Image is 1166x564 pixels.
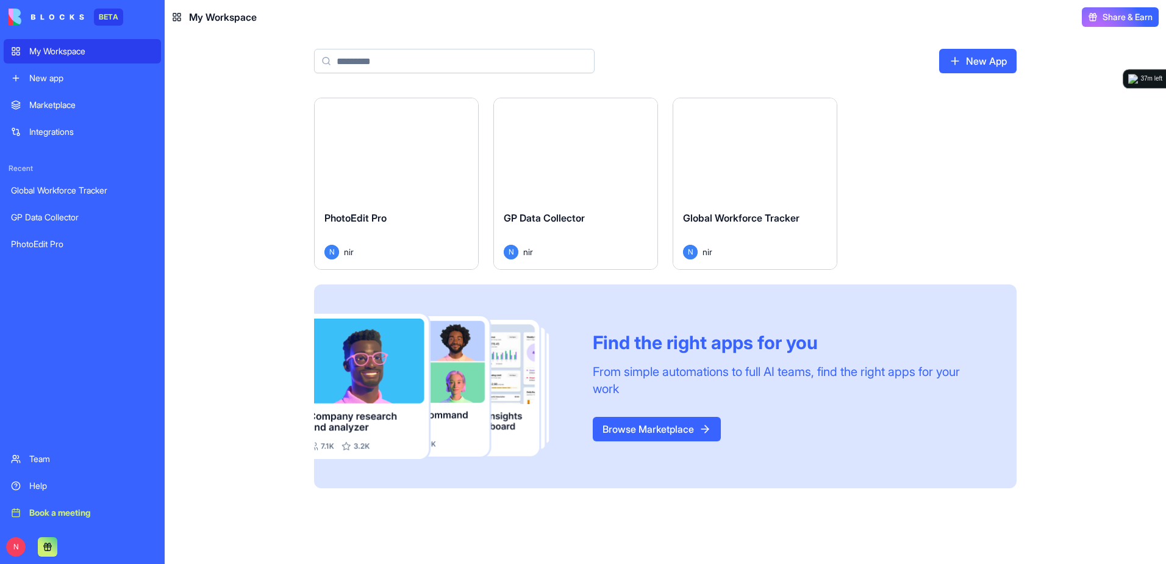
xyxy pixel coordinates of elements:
div: Team [29,453,154,465]
button: Share & Earn [1082,7,1159,27]
a: New app [4,66,161,90]
span: N [324,245,339,259]
span: nir [703,245,712,258]
a: Global Workforce Tracker [4,178,161,203]
div: Book a meeting [29,507,154,519]
img: logo [1128,74,1138,84]
img: Frame_181_egmpey.png [314,314,573,460]
div: From simple automations to full AI teams, find the right apps for your work [593,363,987,397]
span: N [6,537,26,557]
span: nir [344,245,354,258]
a: PhotoEdit Pro [4,232,161,256]
a: New App [939,49,1017,73]
a: My Workspace [4,39,161,63]
div: Help [29,480,154,492]
span: Share & Earn [1103,11,1153,23]
a: Marketplace [4,93,161,117]
a: Book a meeting [4,501,161,525]
div: Marketplace [29,99,154,111]
span: My Workspace [189,10,257,24]
a: Help [4,474,161,498]
a: Browse Marketplace [593,417,721,441]
img: logo [9,9,84,26]
span: GP Data Collector [504,212,585,224]
div: New app [29,72,154,84]
a: GP Data CollectorNnir [493,98,658,270]
div: GP Data Collector [11,211,154,223]
a: Team [4,447,161,471]
span: Global Workforce Tracker [683,212,799,224]
a: Global Workforce TrackerNnir [673,98,837,270]
div: BETA [94,9,123,26]
a: GP Data Collector [4,205,161,230]
div: Global Workforce Tracker [11,184,154,197]
span: Recent [4,164,161,173]
a: BETA [9,9,123,26]
div: Find the right apps for you [593,331,987,353]
div: 37m left [1140,74,1162,84]
div: My Workspace [29,45,154,57]
a: Integrations [4,120,161,144]
span: PhotoEdit Pro [324,212,387,224]
span: N [504,245,518,259]
span: N [683,245,698,259]
div: PhotoEdit Pro [11,238,154,250]
span: nir [523,245,533,258]
div: Integrations [29,126,154,138]
a: PhotoEdit ProNnir [314,98,479,270]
